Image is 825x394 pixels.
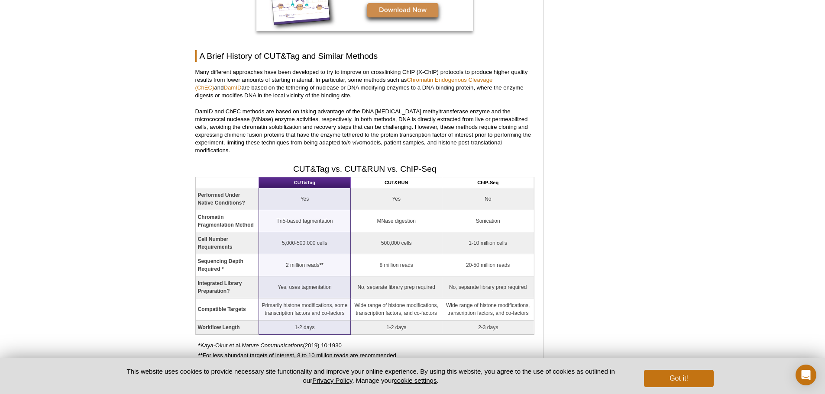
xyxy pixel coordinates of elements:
p: Kaya-Okur et al. (2019) 10:1930 [198,342,534,349]
strong: Chromatin Fragmentation Method [198,214,254,228]
td: Primarily histone modifications, some transcription factors and co-factors [259,298,351,320]
td: 1-2 days [259,320,351,335]
td: Yes [259,188,351,210]
td: No, separate library prep required [442,276,534,298]
th: CUT&Tag [259,177,351,188]
strong: Performed Under Native Conditions? [198,192,245,206]
button: cookie settings [394,377,437,384]
td: MNase digestion [351,210,442,232]
strong: Integrated Library Preparation? [198,280,242,294]
td: Tn5-based tagmentation [259,210,351,232]
td: 2-3 days [442,320,534,335]
td: Yes [351,188,442,210]
p: DamID and ChEC methods are based on taking advantage of the DNA [MEDICAL_DATA] methyltransferase ... [195,108,534,154]
td: 20-50 million reads [442,254,534,276]
strong: Sequencing Depth Required * [198,258,243,272]
th: CUT&RUN [351,177,442,188]
button: Got it! [644,370,713,387]
p: For less abundant targets of interest, 8 to 10 million reads are recommended [198,352,534,359]
td: 2 million reads [259,254,351,276]
td: No, separate library prep required [351,276,442,298]
p: This website uses cookies to provide necessary site functionality and improve your online experie... [112,367,630,385]
em: Nature Communications [242,342,303,349]
p: Many different approaches have been developed to try to improve on crosslinking ChIP (X-ChIP) pro... [195,68,534,99]
td: 5,000-500,000 cells [259,232,351,254]
h2: A Brief History of CUT&Tag and Similar Methods [195,50,534,62]
h2: CUT&Tag vs. CUT&RUN vs. ChIP-Seq [195,163,534,175]
th: ChIP-Seq [442,177,534,188]
em: in vivo [346,139,362,146]
a: DamID [223,84,241,91]
strong: Compatible Targets [198,306,246,312]
div: Open Intercom Messenger [796,365,816,385]
a: Chromatin Endogenous Cleavage (ChEC) [195,77,493,91]
td: Yes, uses tagmentation [259,276,351,298]
td: 500,000 cells [351,232,442,254]
td: 1-2 days [351,320,442,335]
strong: Cell Number Requirements [198,236,233,250]
td: 1-10 million cells [442,232,534,254]
td: Sonication [442,210,534,232]
td: 8 million reads [351,254,442,276]
td: No [442,188,534,210]
a: Privacy Policy [312,377,352,384]
strong: Workflow Length [198,324,240,330]
td: Wide range of histone modifications, transcription factors, and co-factors [351,298,442,320]
td: Wide range of histone modifications, transcription factors, and co-factors [442,298,534,320]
